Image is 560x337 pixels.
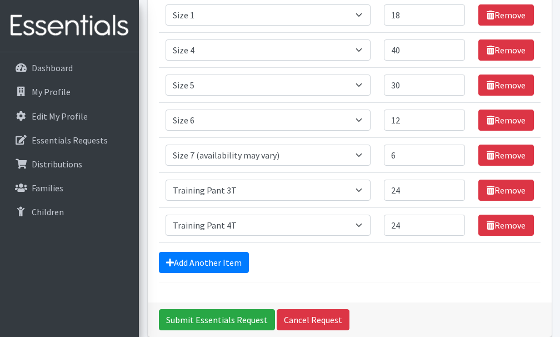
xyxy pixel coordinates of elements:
[32,158,82,170] p: Distributions
[478,4,534,26] a: Remove
[32,111,88,122] p: Edit My Profile
[4,105,134,127] a: Edit My Profile
[478,145,534,166] a: Remove
[4,57,134,79] a: Dashboard
[4,201,134,223] a: Children
[478,75,534,96] a: Remove
[159,309,275,330] input: Submit Essentials Request
[32,62,73,73] p: Dashboard
[4,81,134,103] a: My Profile
[4,153,134,175] a: Distributions
[4,177,134,199] a: Families
[478,215,534,236] a: Remove
[32,206,64,217] p: Children
[32,182,63,194] p: Families
[4,129,134,151] a: Essentials Requests
[4,7,134,44] img: HumanEssentials
[32,86,71,97] p: My Profile
[478,39,534,61] a: Remove
[277,309,349,330] a: Cancel Request
[159,252,249,273] a: Add Another Item
[478,110,534,131] a: Remove
[32,135,108,146] p: Essentials Requests
[478,180,534,201] a: Remove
